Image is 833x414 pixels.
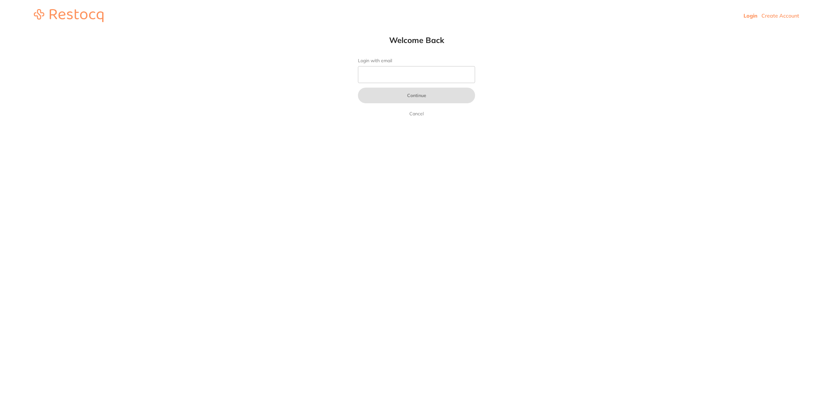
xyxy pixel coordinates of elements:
a: Create Account [761,12,799,19]
a: Login [744,12,758,19]
img: restocq_logo.svg [34,9,103,22]
h1: Welcome Back [345,35,488,45]
button: Continue [358,88,475,103]
label: Login with email [358,58,475,64]
a: Cancel [408,110,425,118]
